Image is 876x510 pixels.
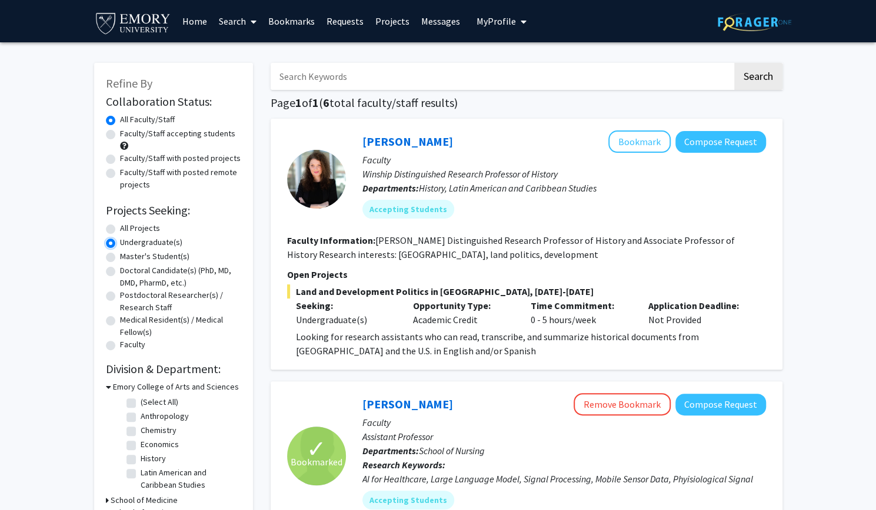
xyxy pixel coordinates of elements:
[141,438,179,451] label: Economics
[141,424,176,437] label: Chemistry
[213,1,262,42] a: Search
[287,267,766,281] p: Open Projects
[120,127,235,140] label: Faculty/Staff accepting students
[120,289,241,314] label: Postdoctoral Researcher(s) / Research Staff
[477,15,516,27] span: My Profile
[413,298,513,313] p: Opportunity Type:
[362,445,419,457] b: Departments:
[120,236,182,249] label: Undergraduate(s)
[120,166,241,191] label: Faculty/Staff with posted remote projects
[323,95,329,110] span: 6
[296,313,396,327] div: Undergraduate(s)
[608,130,671,153] button: Add Adriana Chira to Bookmarks
[271,96,782,110] h1: Page of ( total faculty/staff results)
[321,1,369,42] a: Requests
[113,381,239,393] h3: Emory College of Arts and Sciences
[362,153,766,167] p: Faculty
[120,264,241,289] label: Doctoral Candidate(s) (PhD, MD, DMD, PharmD, etc.)
[287,284,766,298] span: Land and Development Politics in [GEOGRAPHIC_DATA], [DATE]-[DATE]
[369,1,415,42] a: Projects
[106,203,241,217] h2: Projects Seeking:
[675,131,766,153] button: Compose Request to Adriana Chira
[296,330,766,358] p: Looking for research assistants who can read, transcribe, and summarize historical documents from...
[362,397,453,411] a: [PERSON_NAME]
[639,298,757,327] div: Not Provided
[106,76,152,90] span: Refine By
[312,95,319,110] span: 1
[176,1,213,42] a: Home
[141,396,178,408] label: (Select All)
[141,452,166,465] label: History
[362,430,766,444] p: Assistant Professor
[9,457,50,501] iframe: Chat
[120,113,175,126] label: All Faculty/Staff
[141,467,238,491] label: Latin American and Caribbean Studies
[362,182,419,194] b: Departments:
[287,234,735,260] fg-read-more: [PERSON_NAME] Distinguished Research Professor of History and Associate Professor of History Rese...
[120,222,160,234] label: All Projects
[141,410,189,422] label: Anthropology
[415,1,466,42] a: Messages
[271,63,732,90] input: Search Keywords
[419,445,485,457] span: School of Nursing
[648,298,748,313] p: Application Deadline:
[522,298,639,327] div: 0 - 5 hours/week
[307,443,327,455] span: ✓
[94,9,172,36] img: Emory University Logo
[120,152,241,165] label: Faculty/Staff with posted projects
[419,182,597,194] span: History, Latin American and Caribbean Studies
[362,459,445,471] b: Research Keywords:
[120,250,189,263] label: Master's Student(s)
[404,298,522,327] div: Academic Credit
[574,393,671,415] button: Remove Bookmark
[296,298,396,313] p: Seeking:
[362,167,766,181] p: Winship Distinguished Research Professor of History
[362,415,766,430] p: Faculty
[295,95,302,110] span: 1
[106,95,241,109] h2: Collaboration Status:
[675,394,766,415] button: Compose Request to Runze Yan
[262,1,321,42] a: Bookmarks
[362,200,454,219] mat-chip: Accepting Students
[362,491,454,509] mat-chip: Accepting Students
[362,472,766,486] div: AI for Healthcare, Large Language Model, Signal Processing, Mobile Sensor Data, Phyisiological Si...
[291,455,342,469] span: Bookmarked
[362,134,453,149] a: [PERSON_NAME]
[120,338,145,351] label: Faculty
[120,314,241,338] label: Medical Resident(s) / Medical Fellow(s)
[111,494,178,506] h3: School of Medicine
[287,234,375,246] b: Faculty Information:
[718,13,791,31] img: ForagerOne Logo
[106,362,241,376] h2: Division & Department:
[531,298,631,313] p: Time Commitment:
[734,63,782,90] button: Search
